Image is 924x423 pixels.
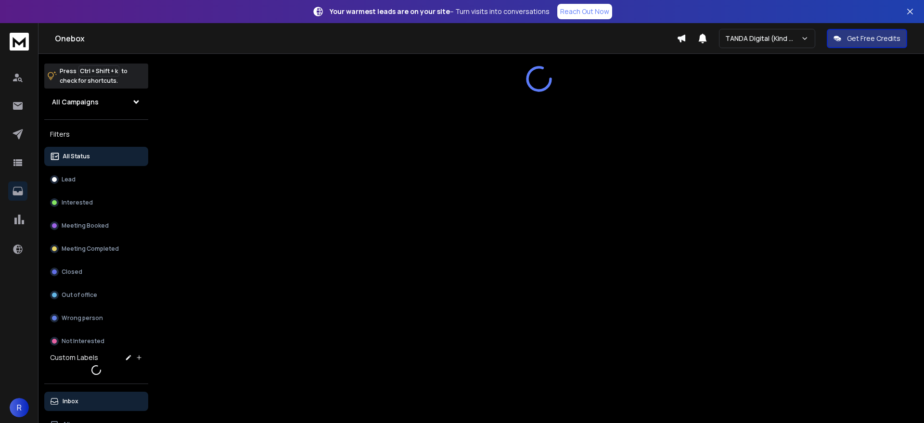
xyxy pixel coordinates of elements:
[44,308,148,328] button: Wrong person
[330,7,450,16] strong: Your warmest leads are on your site
[63,397,78,405] p: Inbox
[847,34,900,43] p: Get Free Credits
[55,33,677,44] h1: Onebox
[78,65,119,77] span: Ctrl + Shift + k
[63,153,90,160] p: All Status
[44,128,148,141] h3: Filters
[44,216,148,235] button: Meeting Booked
[827,29,907,48] button: Get Free Credits
[62,199,93,206] p: Interested
[44,239,148,258] button: Meeting Completed
[560,7,609,16] p: Reach Out Now
[10,398,29,417] button: R
[52,97,99,107] h1: All Campaigns
[62,245,119,253] p: Meeting Completed
[62,222,109,230] p: Meeting Booked
[60,66,128,86] p: Press to check for shortcuts.
[44,285,148,305] button: Out of office
[330,7,550,16] p: – Turn visits into conversations
[62,176,76,183] p: Lead
[557,4,612,19] a: Reach Out Now
[725,34,801,43] p: TANDA Digital (Kind Studio)
[62,314,103,322] p: Wrong person
[44,92,148,112] button: All Campaigns
[44,147,148,166] button: All Status
[50,353,98,362] h3: Custom Labels
[44,332,148,351] button: Not Interested
[62,291,97,299] p: Out of office
[10,33,29,51] img: logo
[44,262,148,282] button: Closed
[44,392,148,411] button: Inbox
[44,193,148,212] button: Interested
[62,337,104,345] p: Not Interested
[62,268,82,276] p: Closed
[44,170,148,189] button: Lead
